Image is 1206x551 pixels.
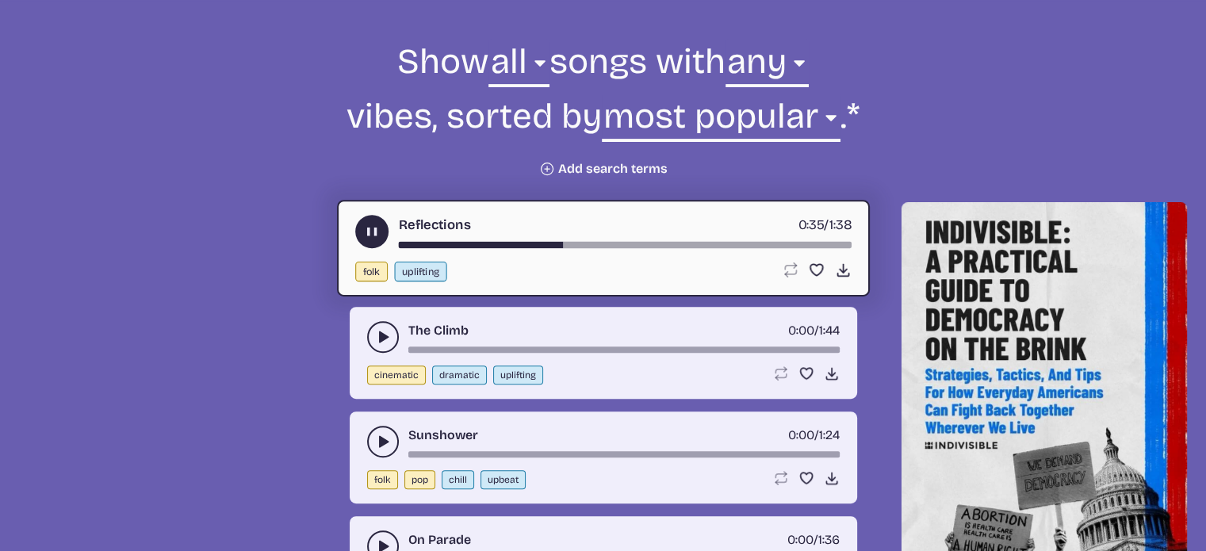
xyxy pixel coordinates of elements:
[829,216,851,232] span: 1:38
[493,365,543,385] button: uplifting
[818,532,840,547] span: 1:36
[355,262,388,281] button: folk
[398,215,470,235] a: Reflections
[442,470,474,489] button: chill
[819,323,840,338] span: 1:44
[367,365,426,385] button: cinematic
[172,39,1035,177] form: Show songs with vibes, sorted by .
[808,262,825,278] button: Favorite
[408,426,478,445] a: Sunshower
[367,426,399,457] button: play-pause toggle
[355,215,389,248] button: play-pause toggle
[408,346,840,353] div: song-time-bar
[773,365,789,381] button: Loop
[798,365,814,381] button: Favorite
[408,321,469,340] a: The Climb
[788,323,814,338] span: timer
[394,262,446,281] button: uplifting
[798,470,814,486] button: Favorite
[488,39,549,94] select: genre
[788,427,814,442] span: timer
[788,426,840,445] div: /
[726,39,809,94] select: vibe
[367,321,399,353] button: play-pause toggle
[781,262,798,278] button: Loop
[367,470,398,489] button: folk
[819,427,840,442] span: 1:24
[398,242,851,248] div: song-time-bar
[788,321,840,340] div: /
[787,530,840,549] div: /
[602,94,840,148] select: sorting
[408,451,840,457] div: song-time-bar
[773,470,789,486] button: Loop
[539,161,668,177] button: Add search terms
[798,216,824,232] span: timer
[432,365,487,385] button: dramatic
[787,532,814,547] span: timer
[480,470,526,489] button: upbeat
[408,530,471,549] a: On Parade
[404,470,435,489] button: pop
[798,215,851,235] div: /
